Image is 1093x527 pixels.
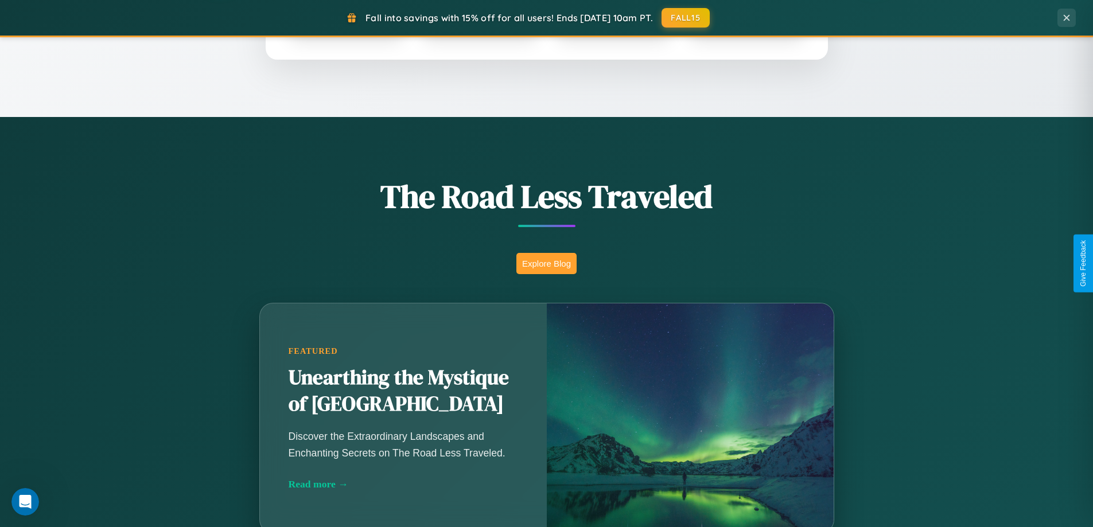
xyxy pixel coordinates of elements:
h1: The Road Less Traveled [203,174,891,218]
div: Featured [289,346,518,356]
div: Give Feedback [1079,240,1087,287]
div: Read more → [289,478,518,490]
span: Fall into savings with 15% off for all users! Ends [DATE] 10am PT. [365,12,653,24]
h2: Unearthing the Mystique of [GEOGRAPHIC_DATA] [289,365,518,417]
button: FALL15 [662,8,710,28]
button: Explore Blog [516,253,577,274]
iframe: Intercom live chat [11,488,39,516]
p: Discover the Extraordinary Landscapes and Enchanting Secrets on The Road Less Traveled. [289,428,518,460]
